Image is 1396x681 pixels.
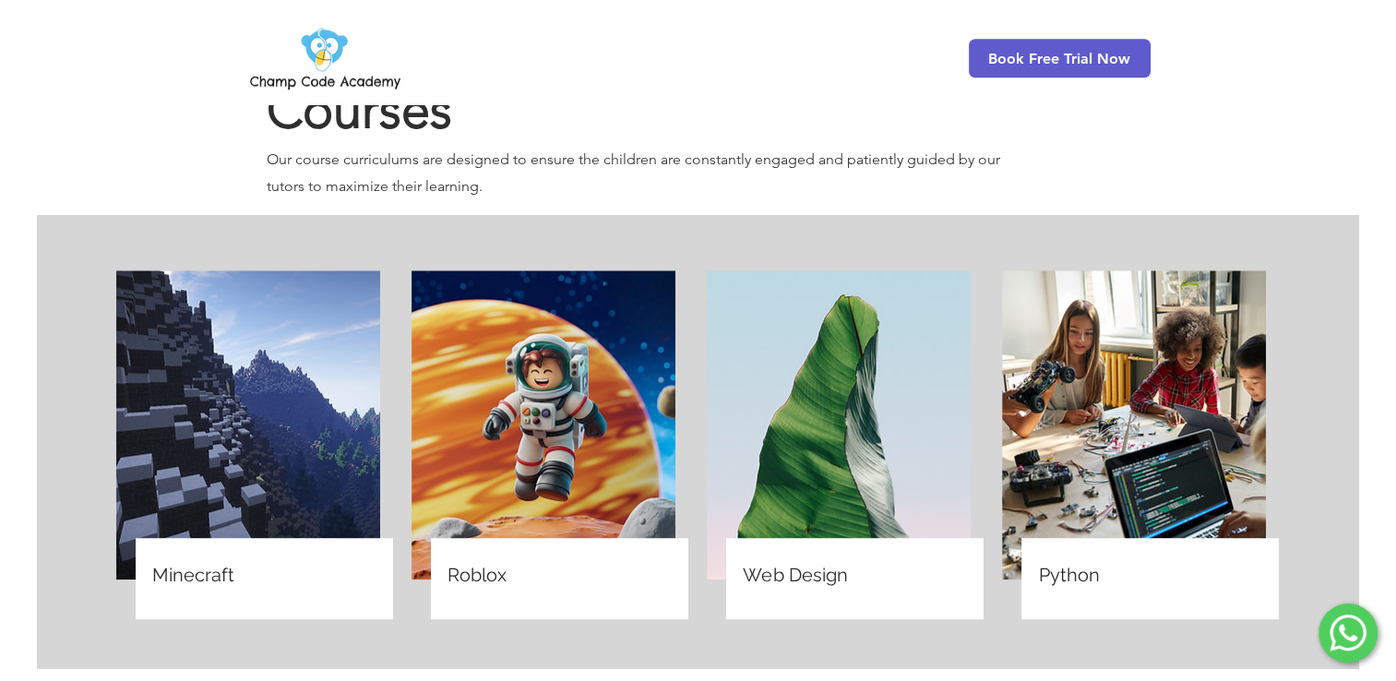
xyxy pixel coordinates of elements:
[246,22,404,94] img: Champ Code Academy Logo PNG.png
[447,564,507,586] span: Roblox
[267,150,1000,195] span: Our course curriculums are designed to ensure the children are constantly engaged and patiently g...
[267,78,452,140] span: Courses
[1002,270,1266,579] img: Coding
[412,270,675,579] img: New Creative (27 Aug) 11.png
[707,270,971,579] img: Minecraft Landscape
[969,39,1151,78] a: Book Free Trial Now
[988,50,1130,67] span: Book Free Trial Now
[152,564,234,586] span: Minecraft
[116,270,380,579] img: Minecraft Landscape
[1038,564,1099,586] span: Python
[743,564,847,586] span: Web Design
